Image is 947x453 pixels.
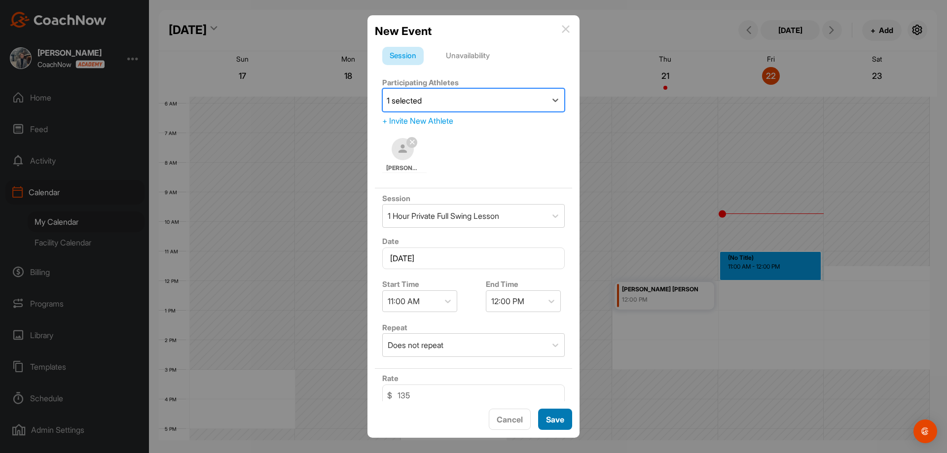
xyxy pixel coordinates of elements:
[392,138,414,160] img: square_default-ef6cabf814de5a2bf16c804365e32c732080f9872bdf737d349900a9daf73cf9.png
[388,295,420,307] div: 11:00 AM
[387,389,392,401] span: $
[382,247,565,269] input: Select Date
[382,374,399,383] label: Rate
[386,164,420,173] span: [PERSON_NAME]
[382,47,424,66] div: Session
[538,409,572,430] button: Save
[387,95,422,106] div: 1 selected
[382,384,565,406] input: 0
[375,23,432,39] h2: New Event
[486,279,518,289] label: End Time
[489,409,531,430] button: Cancel
[562,25,570,33] img: info
[382,279,419,289] label: Start Time
[438,47,497,66] div: Unavailability
[491,295,524,307] div: 12:00 PM
[382,323,407,332] label: Repeat
[382,78,459,87] label: Participating Athletes
[388,210,499,222] div: 1 Hour Private Full Swing Lesson
[382,115,565,127] div: + Invite New Athlete
[382,194,410,203] label: Session
[913,419,937,443] div: Open Intercom Messenger
[388,339,443,351] div: Does not repeat
[382,237,399,246] label: Date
